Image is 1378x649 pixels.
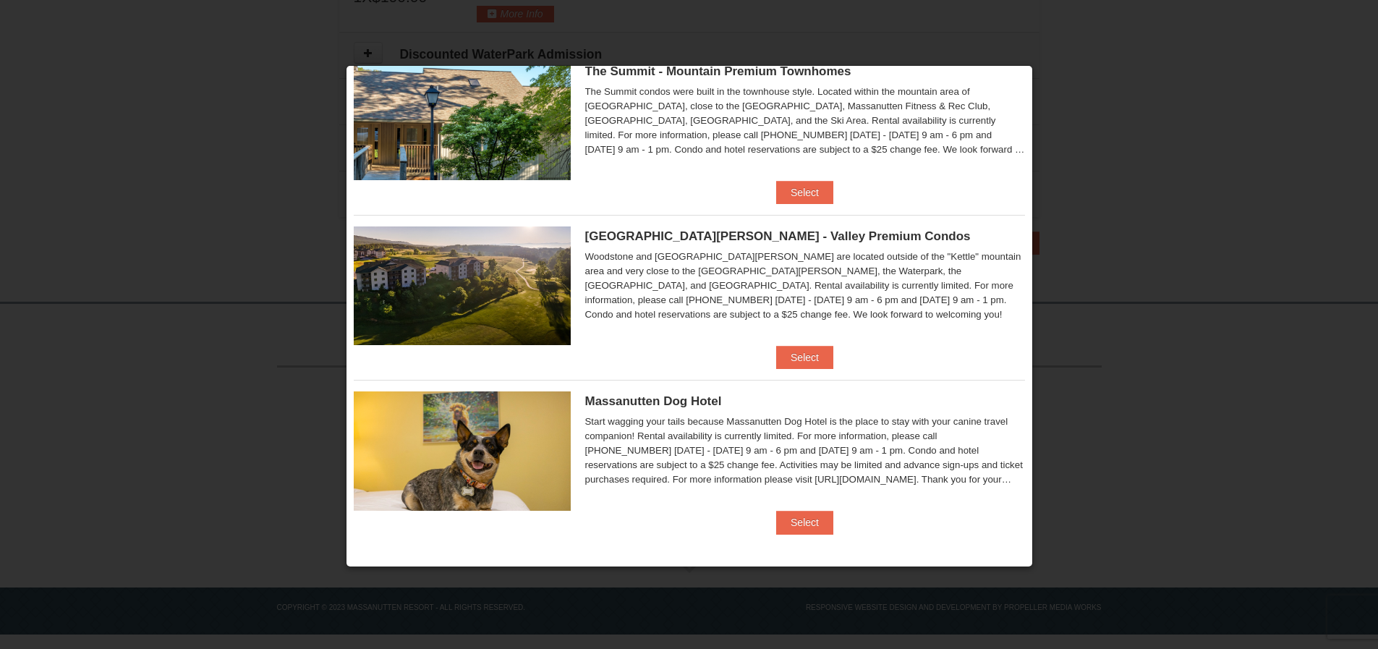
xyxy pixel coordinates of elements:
span: [GEOGRAPHIC_DATA][PERSON_NAME] - Valley Premium Condos [585,229,971,243]
div: Start wagging your tails because Massanutten Dog Hotel is the place to stay with your canine trav... [585,415,1025,487]
img: 19219041-4-ec11c166.jpg [354,226,571,345]
button: Select [776,181,833,204]
span: The Summit - Mountain Premium Townhomes [585,64,851,78]
div: The Summit condos were built in the townhouse style. Located within the mountain area of [GEOGRAP... [585,85,1025,157]
button: Select [776,511,833,534]
img: 27428181-5-81c892a3.jpg [354,391,571,510]
button: Select [776,346,833,369]
span: Massanutten Dog Hotel [585,394,722,408]
img: 19219034-1-0eee7e00.jpg [354,61,571,180]
div: Woodstone and [GEOGRAPHIC_DATA][PERSON_NAME] are located outside of the "Kettle" mountain area an... [585,250,1025,322]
